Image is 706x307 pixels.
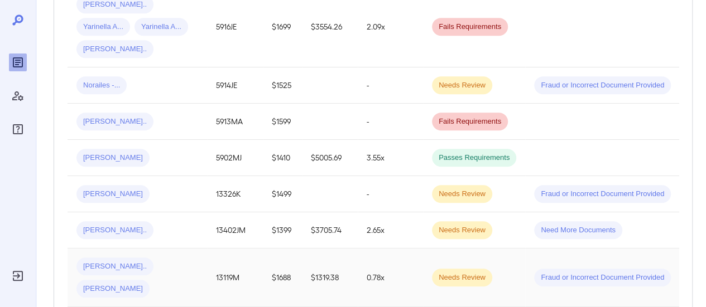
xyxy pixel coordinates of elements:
[534,189,671,199] span: Fraud or Incorrect Document Provided
[263,104,302,140] td: $1599
[9,267,27,285] div: Log Out
[432,80,492,91] span: Needs Review
[358,104,423,140] td: -
[358,140,423,176] td: 3.55x
[207,67,263,104] td: 5914JE
[135,22,188,32] span: Yarinella A...
[432,189,492,199] span: Needs Review
[358,212,423,248] td: 2.65x
[263,67,302,104] td: $1525
[76,189,150,199] span: [PERSON_NAME]
[76,261,153,272] span: [PERSON_NAME]..
[263,140,302,176] td: $1410
[207,104,263,140] td: 5913MA
[534,272,671,283] span: Fraud or Incorrect Document Provided
[263,248,302,307] td: $1688
[534,80,671,91] span: Fraud or Incorrect Document Provided
[302,212,358,248] td: $3705.74
[432,153,516,163] span: Passes Requirements
[432,22,508,32] span: Fails Requirements
[76,44,153,55] span: [PERSON_NAME]..
[207,248,263,307] td: 13119M
[263,212,302,248] td: $1399
[207,212,263,248] td: 13402JM
[76,153,150,163] span: [PERSON_NAME]
[76,116,153,127] span: [PERSON_NAME]..
[358,176,423,212] td: -
[76,225,153,236] span: [PERSON_NAME]..
[432,272,492,283] span: Needs Review
[263,176,302,212] td: $1499
[9,120,27,138] div: FAQ
[432,116,508,127] span: Fails Requirements
[76,284,150,294] span: [PERSON_NAME]
[358,248,423,307] td: 0.78x
[432,225,492,236] span: Needs Review
[76,80,127,91] span: Norailes -...
[207,176,263,212] td: 13326K
[9,87,27,105] div: Manage Users
[534,225,622,236] span: Need More Documents
[9,53,27,71] div: Reports
[358,67,423,104] td: -
[207,140,263,176] td: 5902MJ
[302,248,358,307] td: $1319.38
[302,140,358,176] td: $5005.69
[76,22,130,32] span: Yarinella A...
